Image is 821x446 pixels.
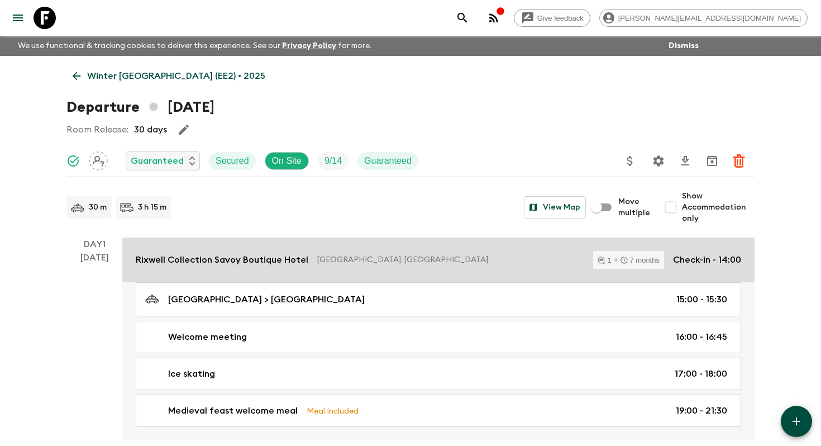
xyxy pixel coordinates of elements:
button: Update Price, Early Bird Discount and Costs [619,150,641,172]
p: Medieval feast welcome meal [168,404,298,417]
p: Winter [GEOGRAPHIC_DATA] (EE2) • 2025 [87,69,265,83]
p: We use functional & tracking cookies to deliver this experience. See our for more. [13,36,376,56]
button: Dismiss [666,38,701,54]
a: Ice skating17:00 - 18:00 [136,358,741,390]
svg: Synced Successfully [66,154,80,168]
div: [PERSON_NAME][EMAIL_ADDRESS][DOMAIN_NAME] [599,9,808,27]
div: Trip Fill [318,152,349,170]
span: Give feedback [531,14,590,22]
span: [PERSON_NAME][EMAIL_ADDRESS][DOMAIN_NAME] [612,14,807,22]
p: 17:00 - 18:00 [675,367,727,381]
a: [GEOGRAPHIC_DATA] > [GEOGRAPHIC_DATA]15:00 - 15:30 [136,282,741,316]
p: [GEOGRAPHIC_DATA], [GEOGRAPHIC_DATA] [317,254,584,265]
span: Move multiple [618,196,651,219]
button: search adventures [451,7,474,29]
span: Assign pack leader [89,155,108,164]
h1: Departure [DATE] [66,96,214,118]
button: Archive (Completed, Cancelled or Unsynced Departures only) [701,150,723,172]
p: Check-in - 14:00 [673,253,741,267]
span: Show Accommodation only [682,191,755,224]
p: 30 m [89,202,107,213]
button: Delete [728,150,750,172]
p: [GEOGRAPHIC_DATA] > [GEOGRAPHIC_DATA] [168,293,365,306]
p: Welcome meeting [168,330,247,344]
p: Meal Included [307,405,359,417]
p: 15:00 - 15:30 [676,293,727,306]
a: Winter [GEOGRAPHIC_DATA] (EE2) • 2025 [66,65,271,87]
p: On Site [272,154,302,168]
p: Ice skating [168,367,215,381]
p: Rixwell Collection Savoy Boutique Hotel [136,253,308,267]
p: 19:00 - 21:30 [676,404,727,417]
button: Settings [647,150,670,172]
p: Room Release: [66,123,128,136]
a: Welcome meeting16:00 - 16:45 [136,321,741,353]
p: Day 1 [66,238,122,251]
a: Give feedback [514,9,590,27]
p: 3 h 15 m [138,202,166,213]
div: 7 months [620,257,660,264]
a: Rixwell Collection Savoy Boutique Hotel[GEOGRAPHIC_DATA], [GEOGRAPHIC_DATA]17 monthsCheck-in - 14:00 [122,238,755,282]
div: Secured [209,152,256,170]
p: Guaranteed [131,154,184,168]
div: On Site [265,152,309,170]
div: [DATE] [80,251,109,440]
button: menu [7,7,29,29]
a: Privacy Policy [282,42,336,50]
p: 16:00 - 16:45 [676,330,727,344]
p: 30 days [134,123,167,136]
p: Secured [216,154,249,168]
button: View Map [524,196,586,219]
a: Medieval feast welcome mealMeal Included19:00 - 21:30 [136,395,741,427]
p: 9 / 14 [324,154,342,168]
button: Download CSV [674,150,696,172]
div: 1 [598,257,611,264]
p: Guaranteed [364,154,412,168]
